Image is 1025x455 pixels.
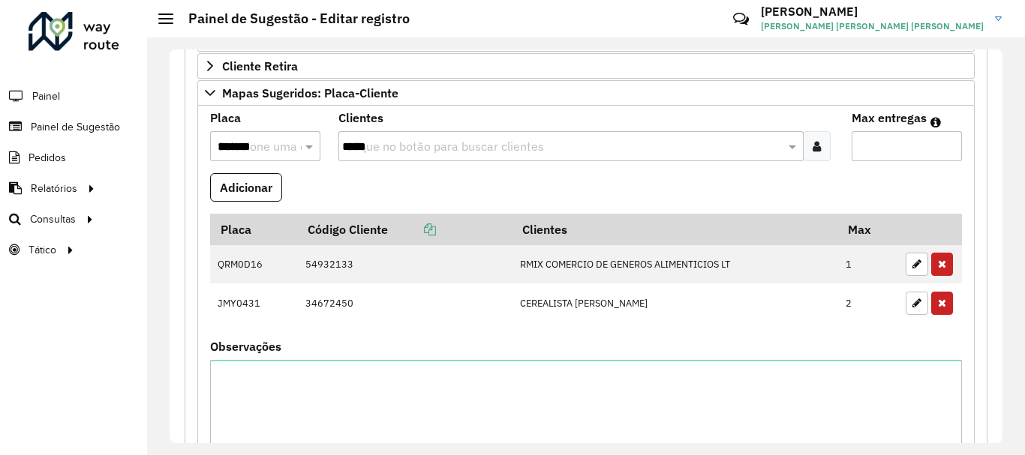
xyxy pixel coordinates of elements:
td: CEREALISTA [PERSON_NAME] [512,283,837,322]
h2: Painel de Sugestão - Editar registro [173,10,410,27]
a: Contato Rápido [725,3,757,35]
td: 1 [838,245,898,284]
td: 54932133 [297,245,512,284]
label: Observações [210,337,281,355]
span: Tático [29,242,56,258]
span: Painel de Sugestão [31,119,120,135]
td: QRM0D16 [210,245,297,284]
label: Max entregas [852,109,927,127]
span: Pedidos [29,150,66,166]
td: 34672450 [297,283,512,322]
a: Copiar [388,222,436,237]
span: Consultas [30,211,76,227]
th: Max [838,214,898,245]
span: Mapas Sugeridos: Placa-Cliente [222,87,398,99]
h3: [PERSON_NAME] [761,4,984,19]
td: JMY0431 [210,283,297,322]
span: Painel [32,88,60,104]
th: Placa [210,214,297,245]
em: Máximo de clientes que serão colocados na mesma rota com os clientes informados [930,116,941,128]
button: Adicionar [210,173,282,202]
a: Mapas Sugeridos: Placa-Cliente [197,80,975,106]
td: RMIX COMERCIO DE GENEROS ALIMENTICIOS LT [512,245,837,284]
span: Cliente Retira [222,60,298,72]
th: Clientes [512,214,837,245]
label: Placa [210,109,241,127]
label: Clientes [338,109,383,127]
th: Código Cliente [297,214,512,245]
td: 2 [838,283,898,322]
span: [PERSON_NAME] [PERSON_NAME] [PERSON_NAME] [761,19,984,33]
a: Cliente Retira [197,53,975,79]
span: Relatórios [31,181,77,196]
